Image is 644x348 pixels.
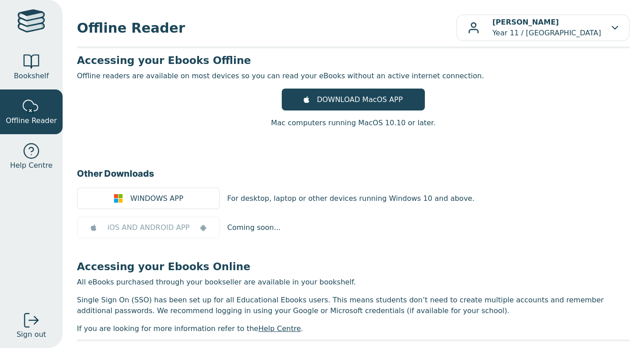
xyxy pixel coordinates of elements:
span: Sign out [17,329,46,340]
p: For desktop, laptop or other devices running Windows 10 and above. [227,193,475,204]
span: Offline Reader [6,115,57,126]
span: DOWNLOAD MacOS APP [317,94,402,105]
button: [PERSON_NAME]Year 11 / [GEOGRAPHIC_DATA] [456,14,630,41]
a: WINDOWS APP [77,187,220,209]
a: Help Centre [258,324,301,333]
span: WINDOWS APP [130,193,183,204]
h3: Other Downloads [77,167,630,180]
span: iOS AND ANDROID APP [107,222,190,233]
span: Bookshelf [14,71,49,81]
p: Mac computers running MacOS 10.10 or later. [271,118,436,128]
p: Coming soon... [227,222,281,233]
p: Offline readers are available on most devices so you can read your eBooks without an active inter... [77,71,630,81]
h3: Accessing your Ebooks Offline [77,54,630,67]
p: Single Sign On (SSO) has been set up for all Educational Ebooks users. This means students don’t ... [77,295,630,316]
p: Year 11 / [GEOGRAPHIC_DATA] [492,17,601,38]
p: If you are looking for more information refer to the . [77,323,630,334]
span: Help Centre [10,160,52,171]
a: DOWNLOAD MacOS APP [282,89,425,110]
span: Offline Reader [77,18,456,38]
p: All eBooks purchased through your bookseller are available in your bookshelf. [77,277,630,288]
h3: Accessing your Ebooks Online [77,260,630,273]
b: [PERSON_NAME] [492,18,559,26]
